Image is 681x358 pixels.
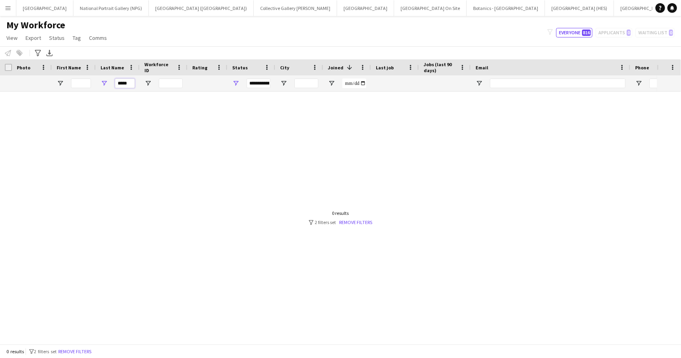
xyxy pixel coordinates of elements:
[57,347,93,356] button: Remove filters
[89,34,107,41] span: Comms
[57,80,64,87] button: Open Filter Menu
[394,0,467,16] button: [GEOGRAPHIC_DATA] On Site
[294,79,318,88] input: City Filter Input
[280,80,287,87] button: Open Filter Menu
[556,28,592,37] button: Everyone816
[232,80,239,87] button: Open Filter Menu
[192,65,207,71] span: Rating
[34,348,57,354] span: 2 filters set
[86,33,110,43] a: Comms
[33,48,43,58] app-action-btn: Advanced filters
[476,80,483,87] button: Open Filter Menu
[57,65,81,71] span: First Name
[342,79,366,88] input: Joined Filter Input
[49,34,65,41] span: Status
[73,0,149,16] button: National Portrait Gallery (NPG)
[22,33,44,43] a: Export
[5,64,12,71] input: Column with Header Selection
[26,34,41,41] span: Export
[582,30,591,36] span: 816
[254,0,337,16] button: Collective Gallery [PERSON_NAME]
[69,33,84,43] a: Tag
[45,48,54,58] app-action-btn: Export XLSX
[309,219,373,225] div: 2 filters set
[424,61,456,73] span: Jobs (last 90 days)
[6,19,65,31] span: My Workforce
[101,65,124,71] span: Last Name
[635,65,649,71] span: Phone
[3,33,21,43] a: View
[337,0,394,16] button: [GEOGRAPHIC_DATA]
[159,79,183,88] input: Workforce ID Filter Input
[340,219,373,225] a: Remove filters
[328,80,335,87] button: Open Filter Menu
[467,0,545,16] button: Botanics - [GEOGRAPHIC_DATA]
[144,61,173,73] span: Workforce ID
[17,65,30,71] span: Photo
[73,34,81,41] span: Tag
[6,34,18,41] span: View
[71,79,91,88] input: First Name Filter Input
[309,210,373,216] div: 0 results
[16,0,73,16] button: [GEOGRAPHIC_DATA]
[149,0,254,16] button: [GEOGRAPHIC_DATA] ([GEOGRAPHIC_DATA])
[635,80,642,87] button: Open Filter Menu
[46,33,68,43] a: Status
[101,80,108,87] button: Open Filter Menu
[232,65,248,71] span: Status
[545,0,614,16] button: [GEOGRAPHIC_DATA] (HES)
[280,65,289,71] span: City
[115,79,135,88] input: Last Name Filter Input
[144,80,152,87] button: Open Filter Menu
[490,79,626,88] input: Email Filter Input
[328,65,343,71] span: Joined
[476,65,488,71] span: Email
[376,65,394,71] span: Last job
